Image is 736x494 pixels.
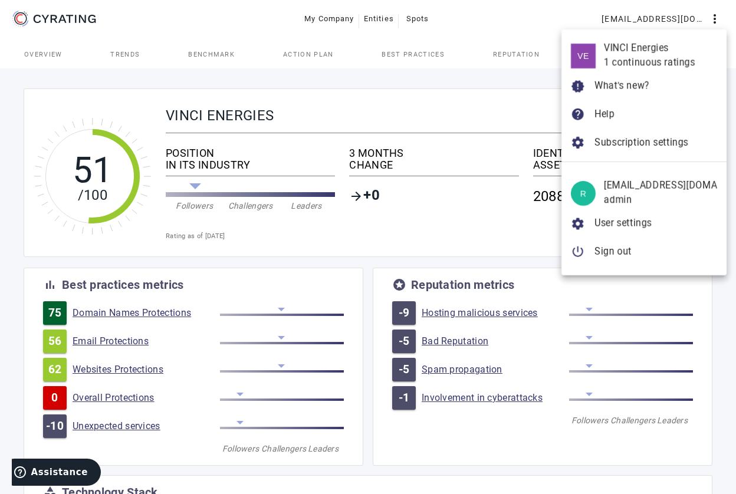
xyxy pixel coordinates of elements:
mat-icon: new_releases [571,79,585,93]
div: VE [571,44,596,68]
div: [EMAIL_ADDRESS][DOMAIN_NAME] [604,179,717,193]
div: R [571,181,596,206]
span: What's new? [594,80,650,91]
mat-icon: settings [571,216,585,230]
mat-icon: help [571,107,585,121]
div: admin [604,193,717,207]
iframe: Ouvre un widget dans lequel vous pouvez trouver plus d’informations [12,459,101,488]
div: 1 continuous ratings [604,55,717,70]
div: VINCI Energies [604,41,717,55]
mat-icon: power_settings_new [571,245,585,259]
span: Sign out [594,246,632,257]
span: Subscription settings [594,137,689,148]
span: User settings [594,218,652,229]
mat-icon: settings [571,136,585,150]
span: Help [594,108,615,120]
